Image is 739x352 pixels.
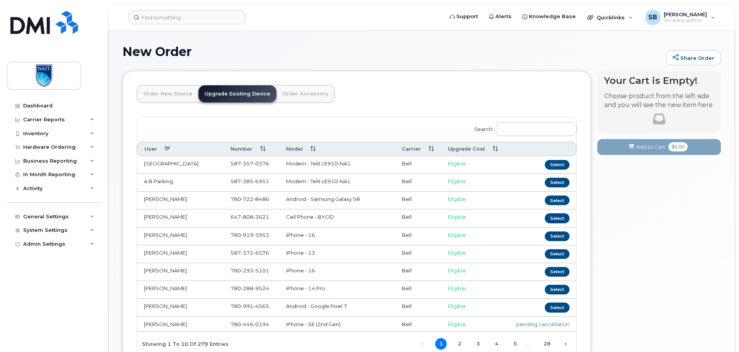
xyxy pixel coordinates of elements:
[279,156,395,174] td: Modem - Telit LE910-NA1
[137,85,198,102] a: Order New Device
[448,321,466,327] span: Eligible
[241,303,253,309] span: 991
[469,117,576,139] label: Search:
[395,245,441,263] td: Bell
[137,281,224,299] td: [PERSON_NAME]
[491,338,502,350] a: 4
[241,178,253,184] span: 385
[545,303,570,312] button: Select
[279,317,395,332] td: iPhone - SE (2nd Gen)
[448,160,466,167] span: Eligible
[417,338,428,350] a: Previous
[395,317,441,332] td: Bell
[279,299,395,316] td: Android - Google Pixel 7
[636,143,665,151] span: Add to Cart
[448,250,466,256] span: Eligible
[560,338,571,350] a: Next
[122,45,662,58] h1: New Order
[241,214,253,220] span: 808
[241,267,253,274] span: 293
[448,178,466,184] span: Eligible
[253,196,269,202] span: 8486
[241,285,253,291] span: 288
[198,85,276,102] a: Upgrade Existing Device
[279,281,395,299] td: iPhone - 14 Pro
[279,209,395,227] td: Cell Phone - BYOD
[231,232,269,238] span: 780
[137,142,224,156] th: User: activate to sort column descending
[231,196,269,202] span: 780
[231,267,269,274] span: 780
[231,285,269,291] span: 780
[395,299,441,316] td: Bell
[231,178,269,184] span: 587
[137,192,224,209] td: [PERSON_NAME]
[276,85,334,102] a: Order Accessory
[545,178,570,187] button: Select
[521,340,534,347] span: …
[448,303,466,309] span: Eligible
[448,285,466,291] span: Eligible
[545,160,570,170] button: Select
[241,160,253,167] span: 357
[137,228,224,245] td: [PERSON_NAME]
[137,156,224,174] td: [GEOGRAPHIC_DATA]
[279,192,395,209] td: Android - Samsung Galaxy S8
[472,338,484,350] a: 3
[448,232,466,238] span: Eligible
[241,232,253,238] span: 919
[441,142,505,156] th: Upgrade Cost: activate to sort column ascending
[395,192,441,209] td: Bell
[137,174,224,192] td: A B Parking
[395,228,441,245] td: Bell
[279,263,395,281] td: iPhone - 16
[395,263,441,281] td: Bell
[513,321,570,328] div: pending cancellation
[137,337,229,350] div: Showing 1 to 10 of 279 entries
[231,250,269,256] span: 587
[597,139,721,155] button: Add to Cart $0.00
[137,209,224,227] td: [PERSON_NAME]
[545,213,570,223] button: Select
[253,250,269,256] span: 6576
[496,122,576,136] input: Search:
[253,285,269,291] span: 9524
[231,214,269,220] span: 647
[253,303,269,309] span: 4565
[253,267,269,274] span: 5101
[545,231,570,241] button: Select
[604,92,714,110] p: Choose product from the left side and you will see the new item here.
[395,156,441,174] td: Bell
[253,160,269,167] span: 0376
[231,160,269,167] span: 587
[448,214,466,220] span: Eligible
[241,196,253,202] span: 722
[509,338,521,350] a: 5
[279,142,395,156] th: Model: activate to sort column ascending
[666,50,721,66] a: Share Order
[395,174,441,192] td: Bell
[395,209,441,227] td: Bell
[668,142,688,151] span: $0.00
[253,178,269,184] span: 6951
[448,196,466,202] span: Eligible
[604,75,714,86] h4: Your Cart is Empty!
[241,321,253,327] span: 446
[253,232,269,238] span: 3953
[137,263,224,281] td: [PERSON_NAME]
[454,338,465,350] a: 2
[545,267,570,277] button: Select
[545,249,570,259] button: Select
[541,338,553,350] a: 28
[395,281,441,299] td: Bell
[224,142,279,156] th: Number: activate to sort column ascending
[231,321,269,327] span: 780
[253,214,269,220] span: 3621
[435,338,447,350] a: 1
[279,228,395,245] td: iPhone - 16
[545,196,570,205] button: Select
[395,142,441,156] th: Carrier: activate to sort column ascending
[137,299,224,316] td: [PERSON_NAME]
[545,285,570,294] button: Select
[137,245,224,263] td: [PERSON_NAME]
